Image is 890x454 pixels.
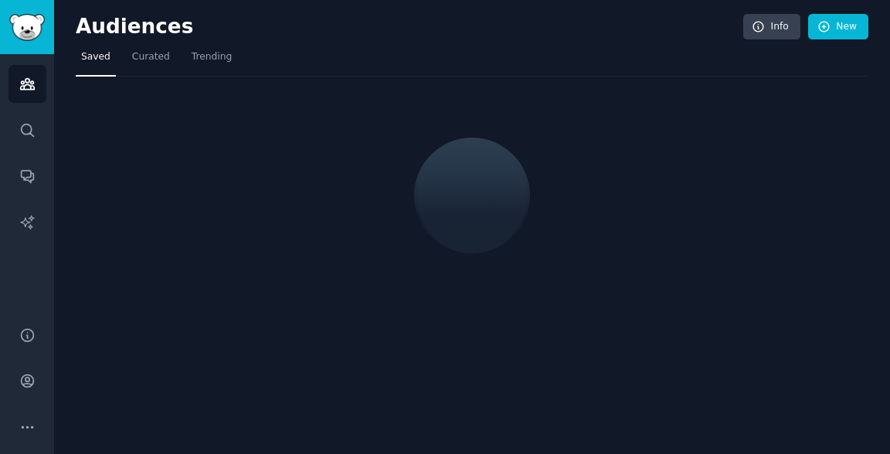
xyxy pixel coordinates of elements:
[76,15,743,39] h2: Audiences
[9,14,45,41] img: GummySearch logo
[808,14,868,40] a: New
[127,45,175,77] a: Curated
[132,50,170,64] span: Curated
[192,50,232,64] span: Trending
[76,45,116,77] a: Saved
[186,45,237,77] a: Trending
[81,50,110,64] span: Saved
[743,14,800,40] a: Info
